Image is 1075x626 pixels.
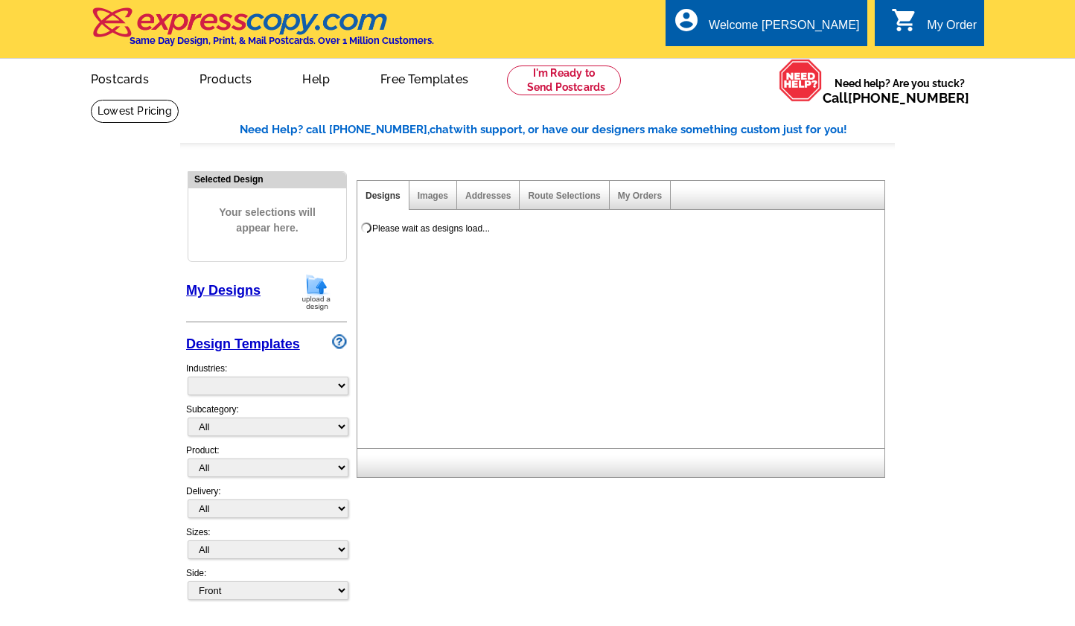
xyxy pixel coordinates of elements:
span: Your selections will appear here. [200,190,335,251]
span: Call [823,90,969,106]
div: Sizes: [186,526,347,566]
img: loading... [360,222,372,234]
a: My Orders [618,191,662,201]
a: My Designs [186,283,261,298]
a: Help [278,60,354,95]
i: shopping_cart [891,7,918,33]
a: Route Selections [528,191,600,201]
div: Side: [186,566,347,601]
a: Design Templates [186,336,300,351]
div: Industries: [186,354,347,403]
a: Products [176,60,276,95]
a: Images [418,191,448,201]
img: help [779,59,823,102]
span: chat [430,123,453,136]
a: shopping_cart My Order [891,16,977,35]
div: Welcome [PERSON_NAME] [709,19,859,39]
a: Designs [366,191,401,201]
div: Selected Design [188,172,346,186]
div: Product: [186,444,347,485]
div: Need Help? call [PHONE_NUMBER], with support, or have our designers make something custom just fo... [240,121,895,138]
a: Free Templates [357,60,492,95]
div: Delivery: [186,485,347,526]
i: account_circle [673,7,700,33]
a: Addresses [465,191,511,201]
img: upload-design [297,273,336,311]
a: Postcards [67,60,173,95]
h4: Same Day Design, Print, & Mail Postcards. Over 1 Million Customers. [130,35,434,46]
span: Need help? Are you stuck? [823,76,977,106]
a: [PHONE_NUMBER] [848,90,969,106]
a: Same Day Design, Print, & Mail Postcards. Over 1 Million Customers. [91,18,434,46]
img: design-wizard-help-icon.png [332,334,347,349]
div: Subcategory: [186,403,347,444]
div: My Order [927,19,977,39]
div: Please wait as designs load... [372,222,490,235]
